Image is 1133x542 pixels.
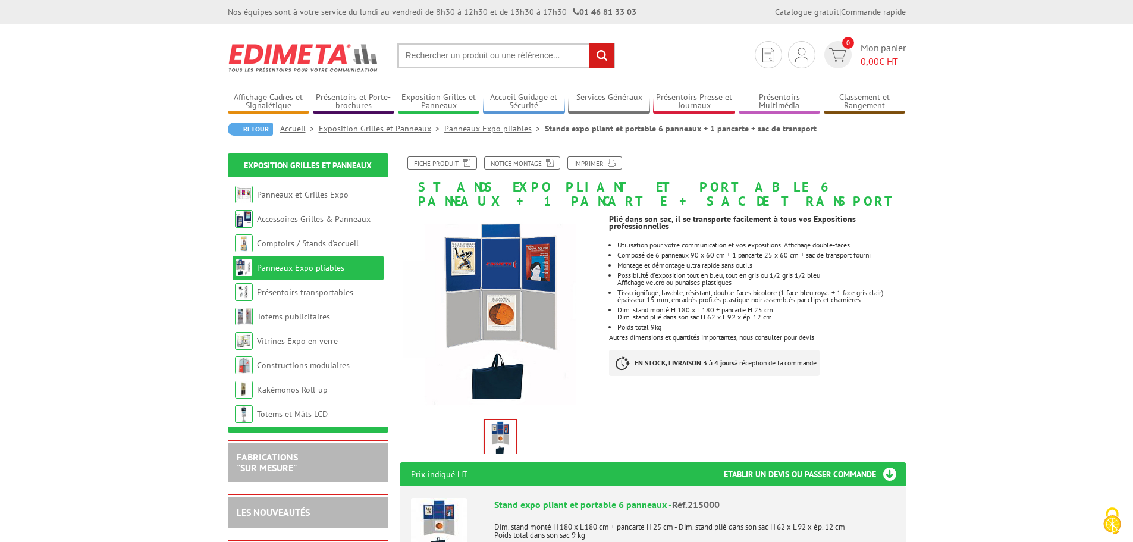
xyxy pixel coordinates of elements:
img: devis rapide [795,48,808,62]
li: Poids total 9kg [617,324,905,331]
img: Comptoirs / Stands d'accueil [235,234,253,252]
a: Kakémonos Roll-up [257,384,328,395]
p: Prix indiqué HT [411,462,467,486]
img: devis rapide [829,48,846,62]
div: | [775,6,906,18]
a: Vitrines Expo en verre [257,336,338,346]
img: Vitrines Expo en verre [235,332,253,350]
li: Possibilité d'exposition tout en bleu, tout en gris ou 1/2 gris 1/2 bleu Affichage velcro ou puna... [617,272,905,286]
a: Accueil Guidage et Sécurité [483,92,565,112]
img: panneaux_pliables_215000_6_panneaux_contour_gris_2.jpg [400,214,601,415]
li: Dim. stand monté H 180 x L 180 + pancarte H 25 cm Dim. stand plié dans son sac H 62 x L 92 x ép. ... [617,306,905,321]
li: Tissu ignifugé, lavable, résistant, double-faces bicolore (1 face bleu royal + 1 face gris clair)... [617,289,905,303]
a: Retour [228,123,273,136]
img: Panneaux Expo pliables [235,259,253,277]
img: Accessoires Grilles & Panneaux [235,210,253,228]
input: Rechercher un produit ou une référence... [397,43,615,68]
img: Edimeta [228,36,379,80]
a: FABRICATIONS"Sur Mesure" [237,451,298,474]
img: Kakémonos Roll-up [235,381,253,399]
li: Utilisation pour votre communication et vos expositions. Affichage double-faces [617,242,905,249]
a: Accessoires Grilles & Panneaux [257,214,371,224]
div: Stand expo pliant et portable 6 panneaux - [494,498,895,512]
a: LES NOUVEAUTÉS [237,506,310,518]
h1: Stands expo pliant et portable 6 panneaux + 1 pancarte + sac de transport [391,156,915,208]
img: Panneaux et Grilles Expo [235,186,253,203]
img: panneaux_pliables_215000_6_panneaux_contour_gris_2.jpg [485,420,516,457]
strong: EN STOCK, LIVRAISON 3 à 4 jours [635,358,735,367]
div: Nos équipes sont à votre service du lundi au vendredi de 8h30 à 12h30 et de 13h30 à 17h30 [228,6,636,18]
a: Panneaux Expo pliables [257,262,344,273]
a: Comptoirs / Stands d'accueil [257,238,359,249]
img: Cookies (fenêtre modale) [1097,506,1127,536]
a: Catalogue gratuit [775,7,839,17]
strong: 01 46 81 33 03 [573,7,636,17]
a: Totems et Mâts LCD [257,409,328,419]
img: Présentoirs transportables [235,283,253,301]
a: Affichage Cadres et Signalétique [228,92,310,112]
li: Stands expo pliant et portable 6 panneaux + 1 pancarte + sac de transport [545,123,817,134]
p: Dim. stand monté H 180 x L 180 cm + pancarte H 25 cm - Dim. stand plié dans son sac H 62 x L 92 x... [494,515,895,540]
a: Services Généraux [568,92,650,112]
span: € HT [861,55,906,68]
div: Autres dimensions et quantités importantes, nous consulter pour devis [609,208,914,388]
a: devis rapide 0 Mon panier 0,00€ HT [821,41,906,68]
span: Réf.215000 [672,499,720,510]
a: Accueil [280,123,319,134]
h3: Etablir un devis ou passer commande [724,462,906,486]
input: rechercher [589,43,614,68]
p: à réception de la commande [609,350,820,376]
a: Exposition Grilles et Panneaux [244,160,372,171]
li: Montage et démontage ultra rapide sans outils [617,262,905,269]
a: Panneaux Expo pliables [444,123,545,134]
a: Panneaux et Grilles Expo [257,189,349,200]
li: Composé de 6 panneaux 90 x 60 cm + 1 pancarte 25 x 60 cm + sac de transport fourni [617,252,905,259]
a: Classement et Rangement [824,92,906,112]
a: Totems publicitaires [257,311,330,322]
a: Présentoirs et Porte-brochures [313,92,395,112]
img: devis rapide [762,48,774,62]
button: Cookies (fenêtre modale) [1091,502,1133,542]
a: Présentoirs Presse et Journaux [653,92,735,112]
strong: Plié dans son sac, il se transporte facilement à tous vos Expositions professionnelles [609,214,856,231]
a: Exposition Grilles et Panneaux [319,123,444,134]
a: Présentoirs transportables [257,287,353,297]
span: Mon panier [861,41,906,68]
a: Notice Montage [484,156,560,170]
span: 0 [842,37,854,49]
a: Constructions modulaires [257,360,350,371]
a: Exposition Grilles et Panneaux [398,92,480,112]
a: Fiche produit [407,156,477,170]
img: Totems et Mâts LCD [235,405,253,423]
a: Imprimer [567,156,622,170]
a: Présentoirs Multimédia [739,92,821,112]
a: Commande rapide [841,7,906,17]
img: Constructions modulaires [235,356,253,374]
img: Totems publicitaires [235,308,253,325]
span: 0,00 [861,55,879,67]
